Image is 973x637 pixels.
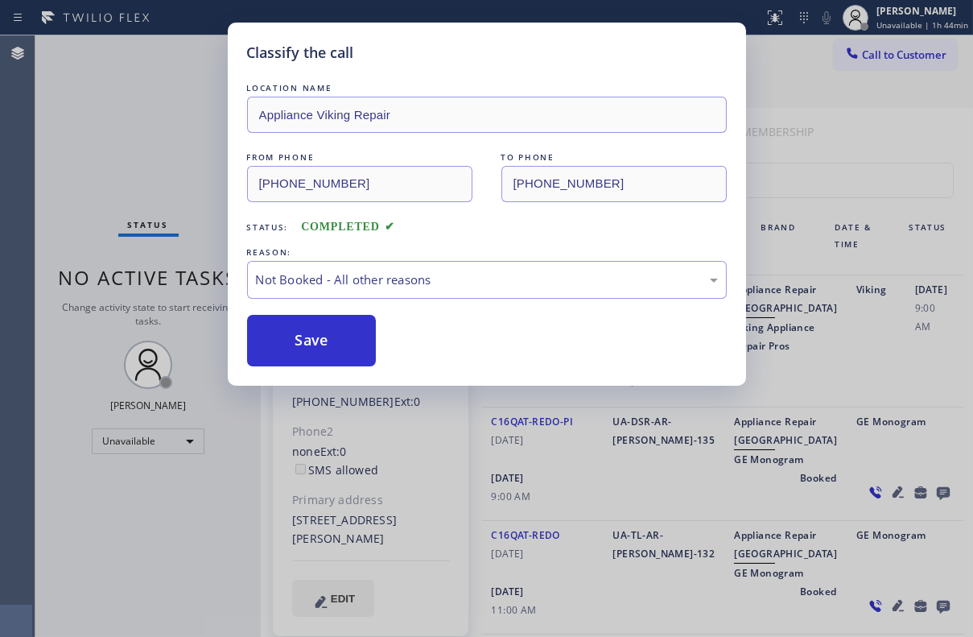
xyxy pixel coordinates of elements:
div: FROM PHONE [247,149,472,166]
div: TO PHONE [501,149,727,166]
div: REASON: [247,244,727,261]
span: COMPLETED [301,221,394,233]
h5: Classify the call [247,42,354,64]
div: LOCATION NAME [247,80,727,97]
input: To phone [501,166,727,202]
span: Status: [247,221,289,233]
button: Save [247,315,377,366]
div: Not Booked - All other reasons [256,271,718,289]
input: From phone [247,166,472,202]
